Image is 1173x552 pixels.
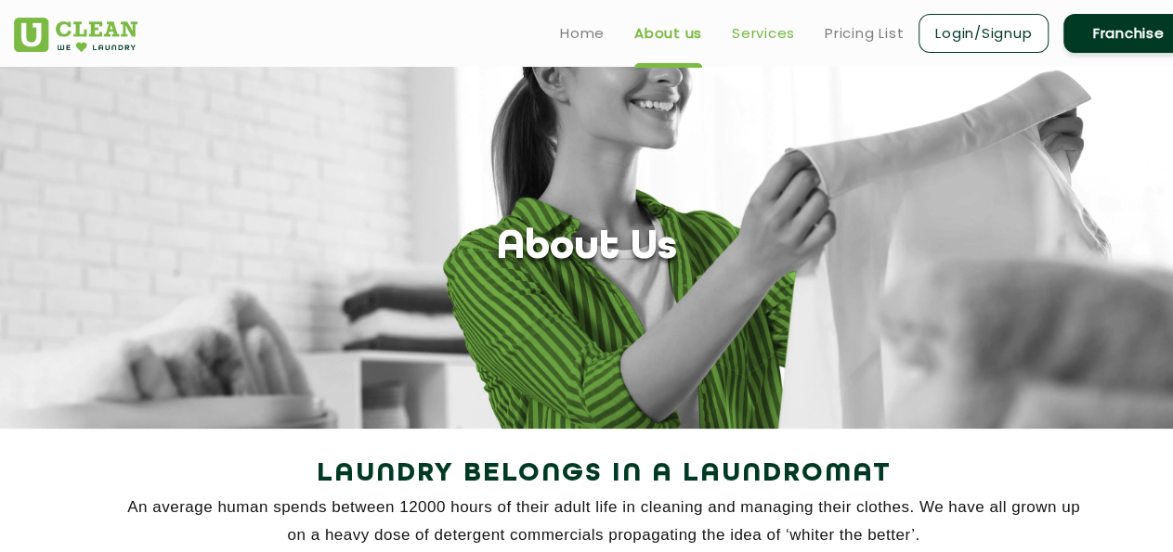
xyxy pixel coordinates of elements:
a: Home [560,22,605,45]
a: About us [634,22,702,45]
a: Login/Signup [919,14,1049,53]
a: Pricing List [825,22,904,45]
img: UClean Laundry and Dry Cleaning [14,18,137,52]
h1: About Us [497,225,677,272]
a: Services [732,22,795,45]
